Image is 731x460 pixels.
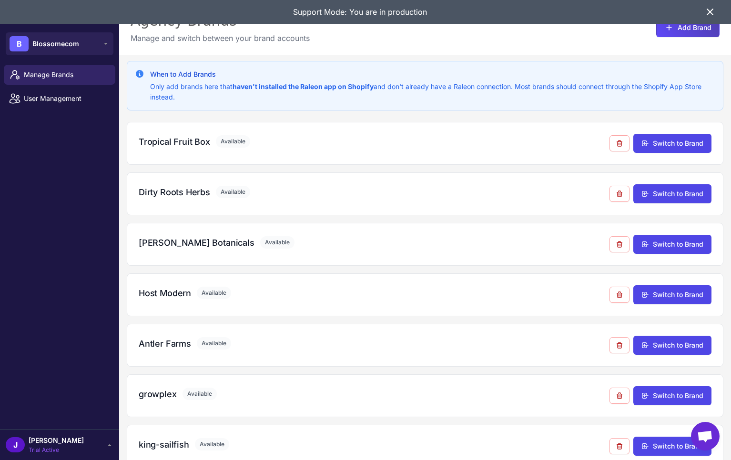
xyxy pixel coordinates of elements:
[139,186,210,199] h3: Dirty Roots Herbs
[183,388,217,400] span: Available
[633,235,711,254] button: Switch to Brand
[609,438,629,454] button: Remove from agency
[139,337,191,350] h3: Antler Farms
[216,135,250,148] span: Available
[24,70,108,80] span: Manage Brands
[633,184,711,203] button: Switch to Brand
[6,437,25,452] div: J
[691,422,720,450] div: Open chat
[150,69,715,80] h3: When to Add Brands
[609,135,629,151] button: Remove from agency
[139,135,210,148] h3: Tropical Fruit Box
[131,32,310,44] p: Manage and switch between your brand accounts
[32,39,79,49] span: Blossomecom
[4,89,115,109] a: User Management
[260,236,294,249] span: Available
[197,287,231,299] span: Available
[633,285,711,304] button: Switch to Brand
[10,36,29,51] div: B
[633,386,711,405] button: Switch to Brand
[29,435,84,446] span: [PERSON_NAME]
[633,336,711,355] button: Switch to Brand
[633,437,711,456] button: Switch to Brand
[139,388,177,400] h3: growplex
[609,337,629,353] button: Remove from agency
[633,134,711,153] button: Switch to Brand
[6,32,113,55] button: BBlossomecom
[150,81,715,102] p: Only add brands here that and don't already have a Raleon connection. Most brands should connect ...
[24,93,108,104] span: User Management
[233,82,374,90] strong: haven't installed the Raleon app on Shopify
[4,65,115,85] a: Manage Brands
[197,337,231,350] span: Available
[29,446,84,454] span: Trial Active
[216,186,250,198] span: Available
[139,236,254,249] h3: [PERSON_NAME] Botanicals
[609,287,629,303] button: Remove from agency
[609,388,629,404] button: Remove from agency
[139,438,189,451] h3: king-sailfish
[139,287,191,300] h3: Host Modern
[195,438,229,450] span: Available
[609,186,629,202] button: Remove from agency
[656,18,720,37] button: Add Brand
[609,236,629,252] button: Remove from agency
